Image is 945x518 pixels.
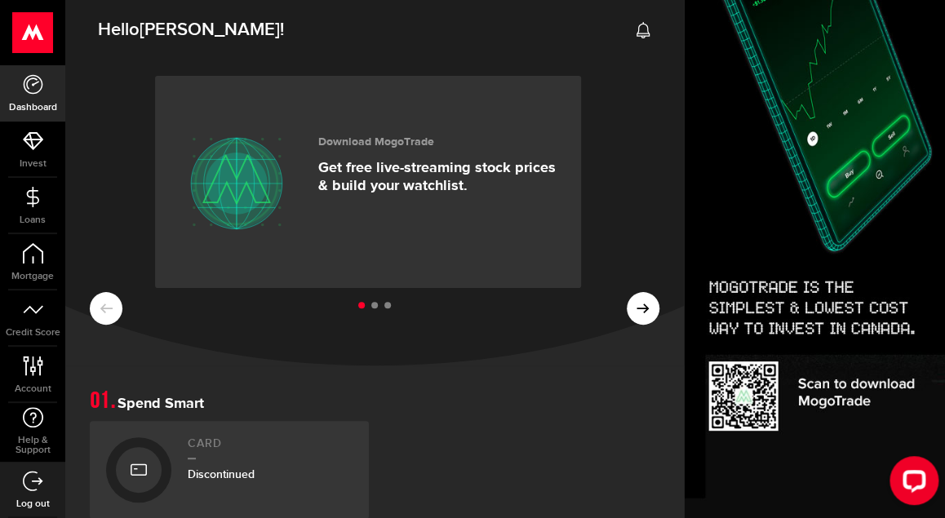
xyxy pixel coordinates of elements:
p: Get free live-streaming stock prices & build your watchlist. [318,159,557,195]
span: Discontinued [188,467,255,481]
h1: Spend Smart [90,390,659,413]
span: Hello ! [98,13,284,47]
h2: Card [188,437,353,459]
iframe: LiveChat chat widget [876,449,945,518]
span: [PERSON_NAME] [140,19,280,41]
a: Download MogoTrade Get free live-streaming stock prices & build your watchlist. [155,76,581,288]
h3: Download MogoTrade [318,135,557,149]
